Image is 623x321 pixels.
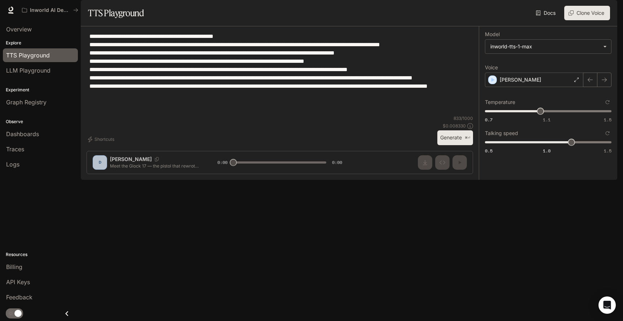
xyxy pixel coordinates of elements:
[485,148,492,154] span: 0.5
[604,148,611,154] span: 1.5
[465,136,470,140] p: ⌘⏎
[485,117,492,123] span: 0.7
[564,6,610,20] button: Clone Voice
[485,40,611,53] div: inworld-tts-1-max
[19,3,81,17] button: All workspaces
[437,130,473,145] button: Generate⌘⏎
[604,98,611,106] button: Reset to default
[88,6,144,20] h1: TTS Playground
[485,32,500,37] p: Model
[598,296,616,314] div: Open Intercom Messenger
[543,117,551,123] span: 1.1
[604,129,611,137] button: Reset to default
[534,6,558,20] a: Docs
[30,7,70,13] p: Inworld AI Demos
[485,65,498,70] p: Voice
[485,131,518,136] p: Talking speed
[500,76,541,83] p: [PERSON_NAME]
[485,100,515,105] p: Temperature
[543,148,551,154] span: 1.0
[604,117,611,123] span: 1.5
[87,134,117,145] button: Shortcuts
[490,43,600,50] div: inworld-tts-1-max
